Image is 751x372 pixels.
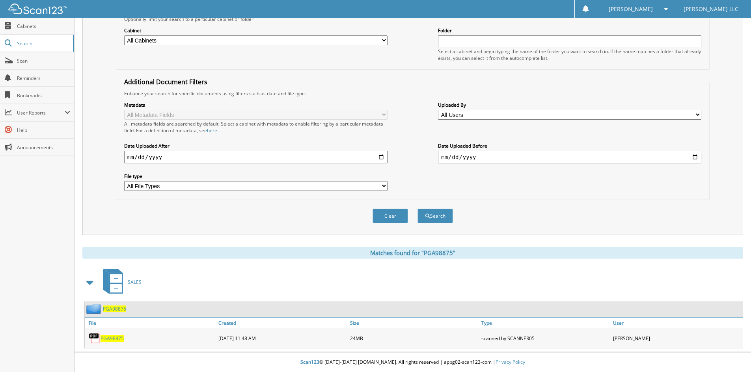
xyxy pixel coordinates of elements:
div: scanned by SCANNER05 [479,330,611,346]
span: Announcements [17,144,70,151]
button: Clear [373,209,408,223]
label: File type [124,173,388,180]
div: Enhance your search for specific documents using filters such as date and file type. [120,90,705,97]
span: [PERSON_NAME] LLC [684,7,738,11]
div: Select a cabinet and begin typing the name of the folder you want to search in. If the name match... [438,48,701,61]
label: Metadata [124,102,388,108]
a: Created [216,318,348,328]
a: here [207,127,217,134]
button: Search [417,209,453,223]
div: [DATE] 11:48 AM [216,330,348,346]
img: scan123-logo-white.svg [8,4,67,14]
span: Bookmarks [17,92,70,99]
label: Uploaded By [438,102,701,108]
div: Matches found for "PGA98875" [82,247,743,259]
a: PGA98875 [101,335,124,342]
a: SALES [98,267,142,298]
span: Cabinets [17,23,70,30]
input: end [438,151,701,163]
legend: Additional Document Filters [120,78,211,86]
label: Cabinet [124,27,388,34]
span: Help [17,127,70,133]
span: Scan123 [300,359,319,365]
div: All metadata fields are searched by default. Select a cabinet with metadata to enable filtering b... [124,120,388,134]
input: start [124,151,388,163]
img: PDF.png [89,332,101,344]
span: SALES [128,279,142,285]
a: User [611,318,743,328]
span: Search [17,40,69,47]
div: © [DATE]-[DATE] [DOMAIN_NAME]. All rights reserved | appg02-scan123-com | [75,353,751,372]
div: [PERSON_NAME] [611,330,743,346]
iframe: Chat Widget [712,334,751,372]
span: Scan [17,57,70,64]
a: PGA98875 [103,305,126,312]
label: Date Uploaded After [124,143,388,149]
span: Reminders [17,75,70,81]
label: Folder [438,27,701,34]
label: Date Uploaded Before [438,143,701,149]
a: Type [479,318,611,328]
a: Size [348,318,480,328]
a: Privacy Policy [496,359,525,365]
span: User Reports [17,109,65,116]
div: 24MB [348,330,480,346]
span: [PERSON_NAME] [609,7,653,11]
div: Optionally limit your search to a particular cabinet or folder [120,16,705,22]
a: File [85,318,216,328]
img: folder2.png [86,304,103,314]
